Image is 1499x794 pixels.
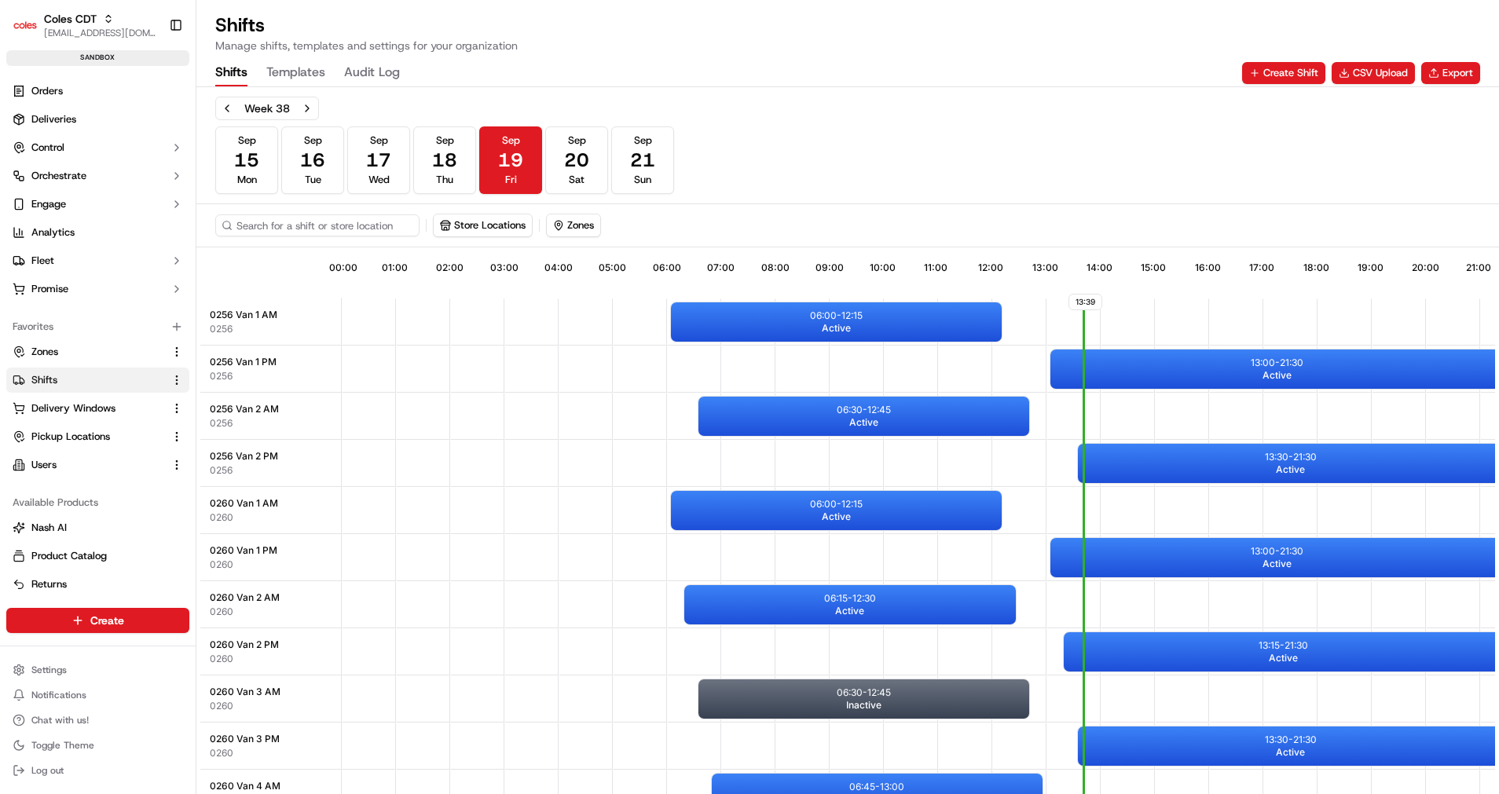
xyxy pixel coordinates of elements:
[13,577,183,591] a: Returns
[846,699,881,712] span: Inactive
[6,163,189,188] button: Orchestrate
[210,747,233,759] button: 0260
[210,606,233,618] button: 0260
[1251,357,1303,369] p: 13:00 - 21:30
[1249,262,1274,274] span: 17:00
[296,97,318,119] button: Next week
[6,339,189,364] button: Zones
[16,16,47,47] img: Nash
[281,126,344,194] button: Sep16Tue
[13,521,183,535] a: Nash AI
[90,613,124,628] span: Create
[1068,294,1102,310] span: 13:39
[653,262,681,274] span: 06:00
[305,173,321,187] span: Tue
[370,134,388,148] span: Sep
[31,458,57,472] span: Users
[210,356,277,368] span: 0256 Van 1 PM
[6,248,189,273] button: Fleet
[16,63,286,88] p: Welcome 👋
[31,689,86,701] span: Notifications
[433,214,533,237] button: Store Locations
[31,373,57,387] span: Shifts
[31,228,120,243] span: Knowledge Base
[31,664,67,676] span: Settings
[6,759,189,781] button: Log out
[31,112,76,126] span: Deliveries
[436,262,464,274] span: 02:00
[1332,62,1415,84] button: CSV Upload
[210,544,277,557] span: 0260 Van 1 PM
[266,60,325,86] button: Templates
[6,709,189,731] button: Chat with us!
[6,276,189,302] button: Promise
[111,265,190,278] a: Powered byPylon
[31,141,64,155] span: Control
[822,322,851,335] span: Active
[210,450,278,463] span: 0256 Van 2 PM
[1259,639,1308,652] p: 13:15 - 21:30
[13,549,183,563] a: Product Catalog
[215,214,420,236] input: Search for a shift or store location
[815,262,844,274] span: 09:00
[1263,369,1292,382] span: Active
[837,686,891,699] p: 06:30 - 12:45
[810,498,863,510] p: 06:00 - 12:15
[1421,62,1480,84] button: Export
[210,464,233,477] span: 0256
[31,197,66,211] span: Engage
[413,126,476,194] button: Sep18Thu
[6,572,189,597] button: Returns
[210,323,233,335] button: 0256
[544,262,573,274] span: 04:00
[31,169,86,183] span: Orchestrate
[1087,262,1112,274] span: 14:00
[16,229,28,242] div: 📗
[6,543,189,569] button: Product Catalog
[1303,262,1329,274] span: 18:00
[1269,652,1298,664] span: Active
[234,148,259,173] span: 15
[1141,262,1166,274] span: 15:00
[210,653,233,665] span: 0260
[634,173,651,187] span: Sun
[216,97,238,119] button: Previous week
[479,126,542,194] button: Sep19Fri
[1276,746,1305,759] span: Active
[215,60,247,86] button: Shifts
[434,214,532,236] button: Store Locations
[498,148,523,173] span: 19
[215,13,518,38] h1: Shifts
[837,404,891,416] p: 06:30 - 12:45
[31,714,89,726] span: Chat with us!
[13,13,38,38] img: Coles CDT
[53,166,199,178] div: We're available if you need us!
[31,577,67,591] span: Returns
[6,368,189,393] button: Shifts
[16,150,44,178] img: 1736555255976-a54dd68f-1ca7-489b-9aae-adbdc363a1c4
[210,700,233,712] button: 0260
[31,764,64,777] span: Log out
[6,452,189,477] button: Users
[13,373,164,387] a: Shifts
[329,262,357,274] span: 00:00
[31,254,54,268] span: Fleet
[1358,262,1384,274] span: 19:00
[210,403,279,415] span: 0256 Van 2 AM
[53,150,258,166] div: Start new chat
[238,134,256,148] span: Sep
[502,134,520,148] span: Sep
[547,214,600,236] button: Zones
[924,262,947,274] span: 11:00
[1242,62,1325,84] button: Create Shift
[210,309,277,321] span: 0256 Van 1 AM
[835,605,864,617] span: Active
[6,79,189,104] a: Orders
[6,659,189,681] button: Settings
[6,50,189,66] div: sandbox
[244,101,290,116] div: Week 38
[210,558,233,571] button: 0260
